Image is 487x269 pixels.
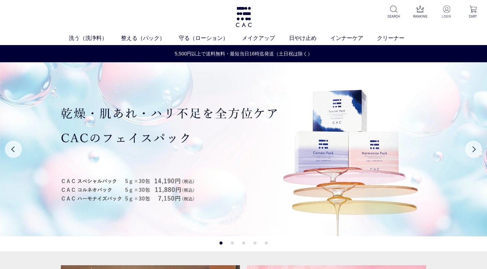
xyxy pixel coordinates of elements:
img: logo [235,7,253,27]
a: CART [465,6,482,19]
button: Next [465,141,482,158]
a: メイクアップ [242,34,289,42]
a: 日やけ止め [289,34,330,42]
button: 4 of 5 [253,241,256,245]
a: SEARCH [385,6,402,19]
a: 洗う（洗浄料） [69,34,121,42]
a: 5,500円以上で送料無料・最短当日16時迄発送（土日祝は除く） [0,50,487,57]
p: LOGIN [438,14,455,19]
p: SEARCH [385,14,402,19]
button: Previous [5,141,22,158]
a: RANKING [412,6,429,19]
a: 整える（パック） [121,34,179,42]
p: RANKING [412,14,429,19]
a: 守る（ローション） [179,34,242,42]
a: インナーケア [330,34,377,42]
button: 5 of 5 [265,241,268,245]
button: 2 of 5 [231,241,234,245]
a: LOGIN [438,6,455,19]
button: 1 of 5 [219,241,222,245]
button: 3 of 5 [242,241,245,245]
p: CART [465,14,482,19]
a: クリーナー [377,34,418,42]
